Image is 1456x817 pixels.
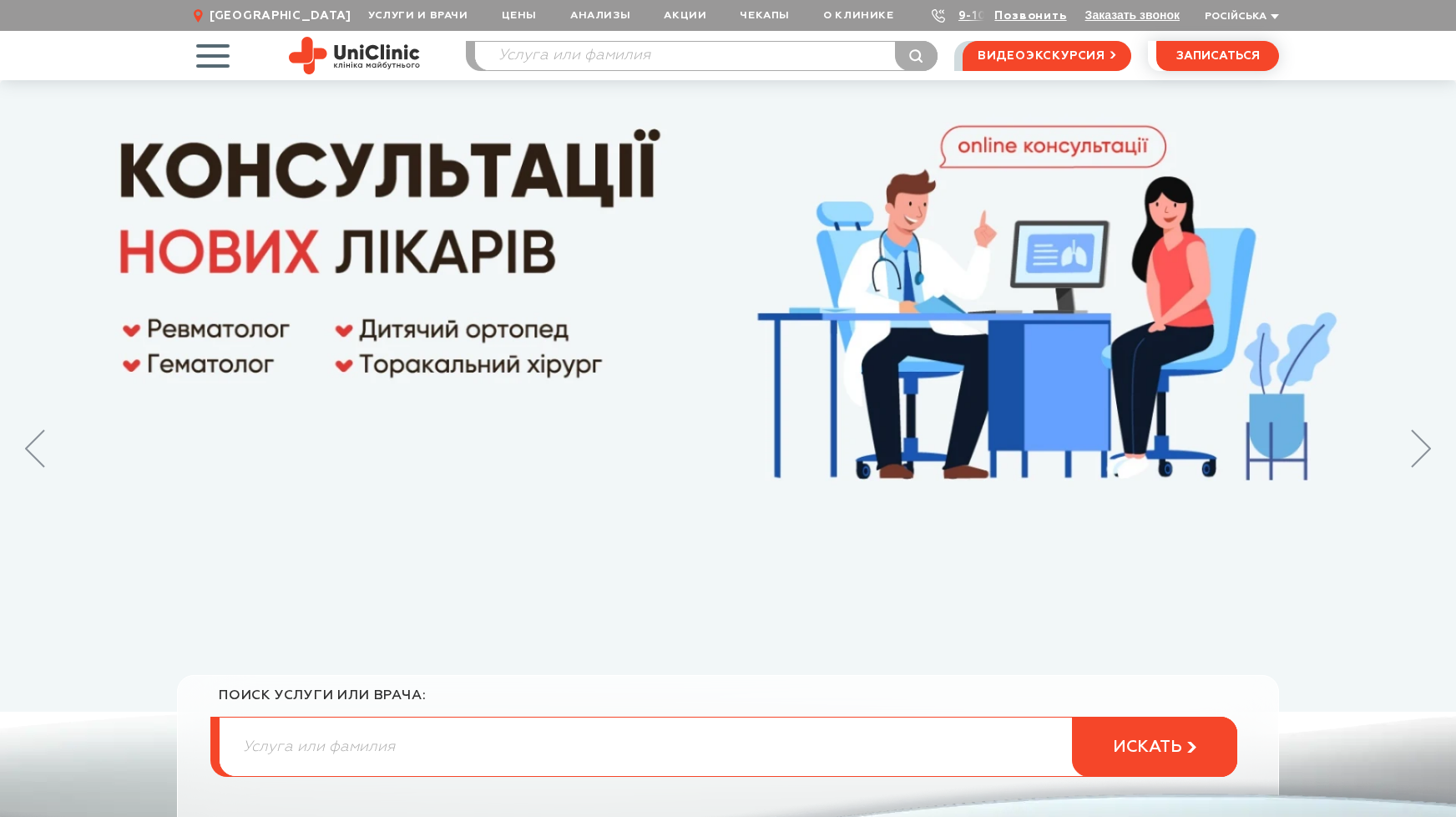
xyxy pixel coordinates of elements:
[963,41,1131,71] a: видеоэкскурсия
[1072,717,1237,777] button: искать
[219,688,1237,717] div: поиск услуги или врача:
[1113,737,1182,758] span: искать
[475,42,937,70] input: Услуга или фамилия
[1205,12,1266,22] span: Російська
[210,8,351,23] span: [GEOGRAPHIC_DATA]
[1176,50,1260,62] span: записаться
[1156,41,1279,71] button: записаться
[1085,8,1180,22] button: Заказать звонок
[994,10,1066,22] a: Позвонить
[220,718,1236,776] input: Услуга или фамилия
[958,10,995,22] a: 9-103
[978,42,1105,70] span: видеоэкскурсия
[289,37,420,74] img: Site
[1201,11,1279,23] button: Російська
